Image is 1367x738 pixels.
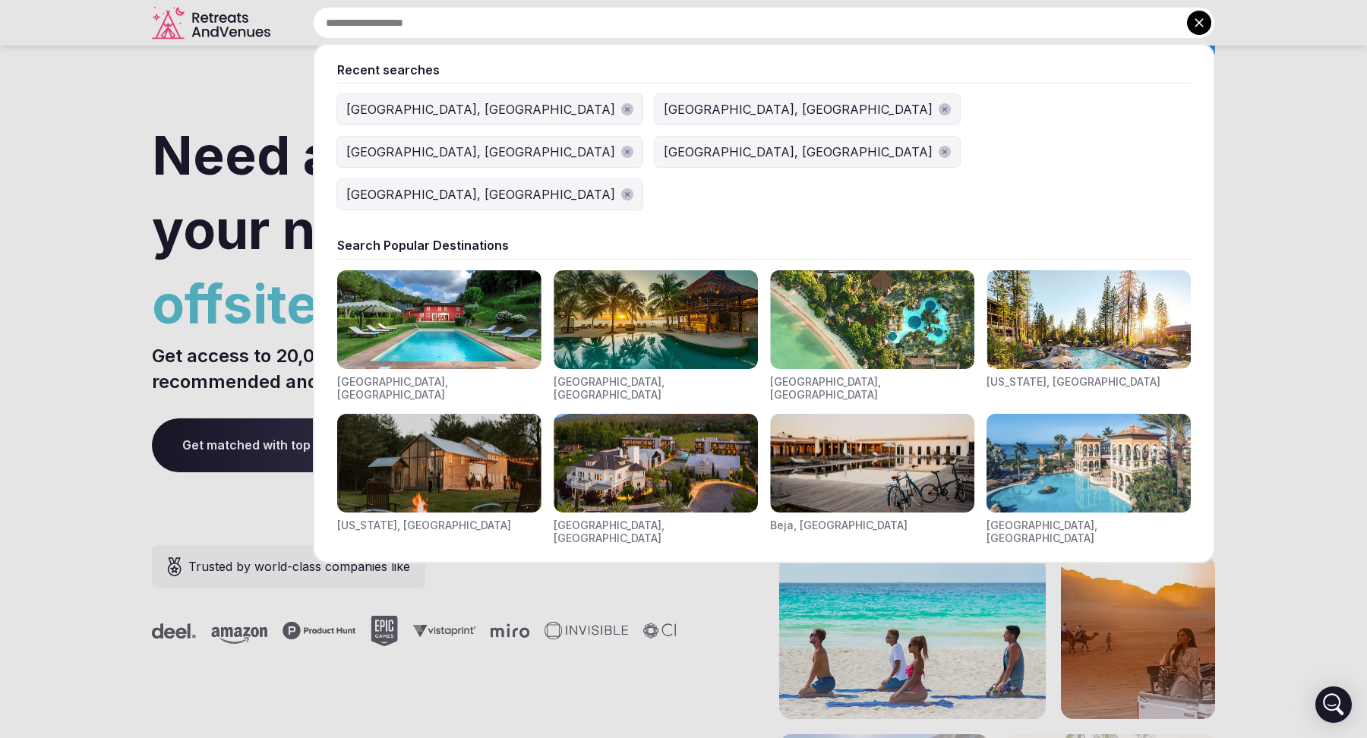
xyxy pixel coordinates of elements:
div: [US_STATE], [GEOGRAPHIC_DATA] [987,375,1160,389]
div: Visit venues for Indonesia, Bali [770,270,974,402]
div: [GEOGRAPHIC_DATA], [GEOGRAPHIC_DATA] [554,375,758,402]
div: [GEOGRAPHIC_DATA], [GEOGRAPHIC_DATA] [987,519,1191,545]
div: Visit venues for New York, USA [337,414,541,545]
button: [GEOGRAPHIC_DATA], [GEOGRAPHIC_DATA] [337,137,642,167]
div: [GEOGRAPHIC_DATA], [GEOGRAPHIC_DATA] [554,519,758,545]
div: Recent searches [337,61,1191,78]
div: Visit venues for California, USA [987,270,1191,402]
div: Open Intercom Messenger [1315,686,1352,723]
div: [GEOGRAPHIC_DATA], [GEOGRAPHIC_DATA] [337,375,541,402]
div: Visit venues for Toscana, Italy [337,270,541,402]
div: Visit venues for Beja, Portugal [770,414,974,545]
div: [GEOGRAPHIC_DATA], [GEOGRAPHIC_DATA] [346,100,615,118]
img: Visit venues for Napa Valley, USA [554,414,758,512]
button: [GEOGRAPHIC_DATA], [GEOGRAPHIC_DATA] [655,94,960,125]
button: [GEOGRAPHIC_DATA], [GEOGRAPHIC_DATA] [655,137,960,167]
div: Search Popular Destinations [337,237,1191,254]
div: Visit venues for Riviera Maya, Mexico [554,270,758,402]
button: [GEOGRAPHIC_DATA], [GEOGRAPHIC_DATA] [337,179,642,210]
div: [US_STATE], [GEOGRAPHIC_DATA] [337,519,511,532]
div: [GEOGRAPHIC_DATA], [GEOGRAPHIC_DATA] [346,185,615,203]
div: [GEOGRAPHIC_DATA], [GEOGRAPHIC_DATA] [346,143,615,161]
img: Visit venues for Canarias, Spain [987,414,1191,512]
div: [GEOGRAPHIC_DATA], [GEOGRAPHIC_DATA] [664,143,933,161]
img: Visit venues for Beja, Portugal [770,414,974,512]
div: Beja, [GEOGRAPHIC_DATA] [770,519,908,532]
button: [GEOGRAPHIC_DATA], [GEOGRAPHIC_DATA] [337,94,642,125]
div: [GEOGRAPHIC_DATA], [GEOGRAPHIC_DATA] [770,375,974,402]
img: Visit venues for Indonesia, Bali [770,270,974,369]
div: Visit venues for Napa Valley, USA [554,414,758,545]
img: Visit venues for California, USA [987,270,1191,369]
img: Visit venues for Toscana, Italy [337,270,541,369]
div: Visit venues for Canarias, Spain [987,414,1191,545]
img: Visit venues for New York, USA [337,414,541,512]
div: [GEOGRAPHIC_DATA], [GEOGRAPHIC_DATA] [664,100,933,118]
img: Visit venues for Riviera Maya, Mexico [554,270,758,369]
